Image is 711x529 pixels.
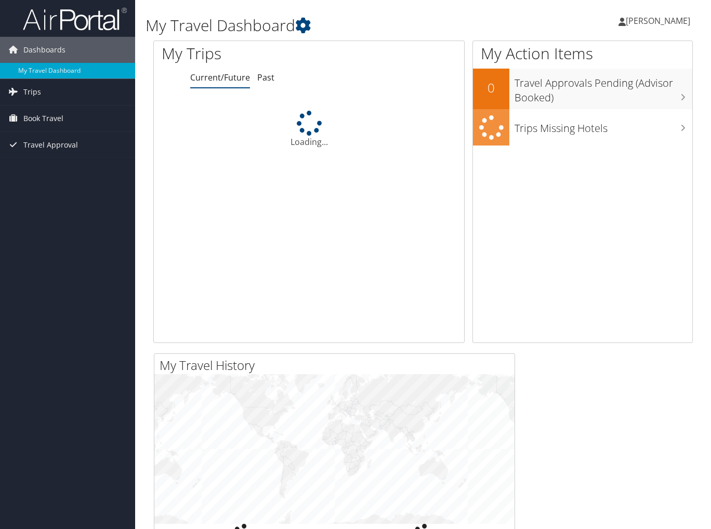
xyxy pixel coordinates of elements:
[190,72,250,83] a: Current/Future
[23,79,41,105] span: Trips
[23,132,78,158] span: Travel Approval
[154,111,464,148] div: Loading...
[23,105,63,131] span: Book Travel
[23,37,65,63] span: Dashboards
[618,5,701,36] a: [PERSON_NAME]
[473,69,692,109] a: 0Travel Approvals Pending (Advisor Booked)
[515,71,692,105] h3: Travel Approvals Pending (Advisor Booked)
[160,356,515,374] h2: My Travel History
[515,116,692,136] h3: Trips Missing Hotels
[146,15,516,36] h1: My Travel Dashboard
[473,43,692,64] h1: My Action Items
[23,7,127,31] img: airportal-logo.png
[473,109,692,146] a: Trips Missing Hotels
[626,15,690,27] span: [PERSON_NAME]
[473,79,509,97] h2: 0
[162,43,327,64] h1: My Trips
[257,72,274,83] a: Past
